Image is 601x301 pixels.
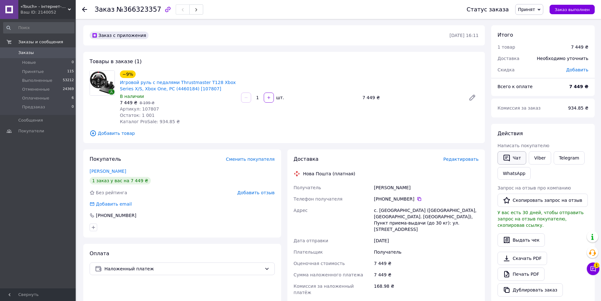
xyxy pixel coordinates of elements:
[22,95,49,101] span: Оплаченные
[18,117,43,123] span: Сообщения
[529,151,551,165] a: Viber
[90,130,479,137] span: Добавить товар
[22,78,52,83] span: Выполненные
[443,157,479,162] span: Редактировать
[498,105,541,111] span: Комиссия за заказ
[554,151,585,165] a: Telegram
[498,233,545,247] button: Выдать чек
[498,143,549,148] span: Написать покупателю
[498,252,547,265] a: Скачать PDF
[95,201,133,207] div: Добавить email
[120,70,136,78] div: −9%
[104,265,262,272] span: Наложенный платеж
[373,280,480,298] div: 168.98 ₴
[467,6,509,13] div: Статус заказа
[120,113,155,118] span: Остаток: 1 001
[294,261,345,266] span: Оценочная стоимость
[90,58,142,64] span: Товары в заказе (1)
[294,156,319,162] span: Доставка
[360,93,463,102] div: 7 449 ₴
[90,156,121,162] span: Покупатель
[568,105,588,111] span: 934.85 ₴
[302,171,357,177] div: Нова Пошта (платная)
[67,69,74,75] span: 115
[498,151,526,165] button: Чат
[569,84,588,89] b: 7 449 ₴
[90,169,126,174] a: [PERSON_NAME]
[18,50,34,56] span: Заказы
[498,194,588,207] button: Скопировать запрос на отзыв
[498,67,515,72] span: Скидка
[237,190,274,195] span: Добавить отзыв
[120,100,137,105] span: 7 449 ₴
[95,6,115,13] span: Заказ
[116,6,161,13] span: №366323357
[373,205,480,235] div: с. [GEOGRAPHIC_DATA] ([GEOGRAPHIC_DATA], [GEOGRAPHIC_DATA]. [GEOGRAPHIC_DATA]), Пункт приема-выда...
[72,104,74,110] span: 0
[294,185,321,190] span: Получатель
[120,80,236,91] a: Игровой руль с педалями Thrustmaster T128 Xbox Series X/S, Xbox One, PC (4460184) [107807]
[374,196,479,202] div: [PHONE_NUMBER]
[22,69,44,75] span: Принятые
[294,208,308,213] span: Адрес
[373,235,480,246] div: [DATE]
[72,60,74,65] span: 0
[498,45,515,50] span: 1 товар
[373,269,480,280] div: 7 449 ₴
[63,78,74,83] span: 53212
[72,95,74,101] span: 6
[63,87,74,92] span: 24369
[22,60,36,65] span: Новые
[498,210,584,228] span: У вас есть 30 дней, чтобы отправить запрос на отзыв покупателю, скопировав ссылку.
[226,157,274,162] span: Сменить покупателя
[22,87,50,92] span: Отмененные
[90,250,109,256] span: Оплата
[450,33,479,38] time: [DATE] 16:11
[498,268,545,281] a: Печать PDF
[518,7,535,12] span: Принят
[294,196,343,202] span: Телефон получателя
[3,22,74,33] input: Поиск
[95,212,137,219] div: [PHONE_NUMBER]
[555,7,590,12] span: Заказ выполнен
[498,283,563,297] button: Дублировать заказ
[120,106,159,111] span: Артикул: 107807
[571,44,588,50] div: 7 449 ₴
[90,177,151,184] div: 1 заказ у вас на 7 449 ₴
[120,94,144,99] span: В наличии
[21,9,76,15] div: Ваш ID: 2140052
[498,32,513,38] span: Итого
[373,258,480,269] div: 7 449 ₴
[533,51,592,65] div: Необходимо уточнить
[550,5,595,14] button: Заказ выполнен
[18,128,44,134] span: Покупатели
[96,190,127,195] span: Без рейтинга
[18,39,63,45] span: Заказы и сообщения
[594,262,599,267] span: 1
[498,56,519,61] span: Доставка
[82,6,87,13] div: Вернуться назад
[294,238,328,243] span: Дата отправки
[90,32,149,39] div: Заказ с приложения
[294,284,354,295] span: Комиссия за наложенный платёж
[294,250,323,255] span: Плательщик
[274,94,285,101] div: шт.
[498,84,533,89] span: Всего к оплате
[498,185,571,190] span: Запрос на отзыв про компанию
[498,167,531,180] a: WhatsApp
[139,101,154,105] span: 8 199 ₴
[566,67,588,72] span: Добавить
[90,71,115,95] img: Игровой руль с педалями Thrustmaster T128 Xbox Series X/S, Xbox One, PC (4460184) [107807]
[498,130,523,136] span: Действия
[22,104,45,110] span: Предзаказ
[21,4,68,9] span: «Touch» - інтернет-магазин електроніки та гаджетів
[294,272,363,277] span: Сумма наложенного платежа
[373,182,480,193] div: [PERSON_NAME]
[466,91,479,104] a: Редактировать
[120,119,180,124] span: Каталог ProSale: 934.85 ₴
[373,246,480,258] div: Получатель
[587,262,599,275] button: Чат с покупателем1
[89,201,133,207] div: Добавить email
